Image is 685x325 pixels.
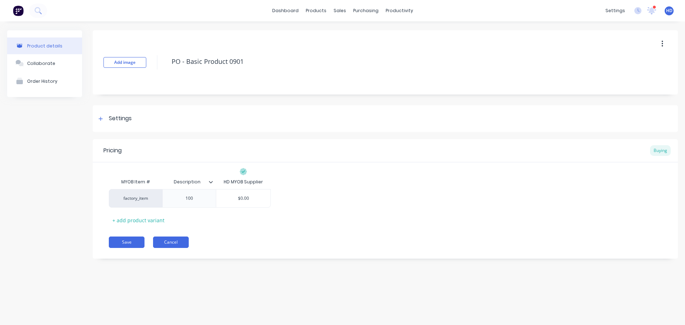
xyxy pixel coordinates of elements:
button: Product details [7,37,82,54]
div: 100 [172,194,207,203]
div: MYOB Item # [109,175,162,189]
div: products [302,5,330,16]
div: Pricing [103,146,122,155]
a: dashboard [269,5,302,16]
div: Order History [27,78,57,84]
div: HD MYOB Supplier [224,179,263,185]
button: Collaborate [7,54,82,72]
div: productivity [382,5,417,16]
div: Description [162,175,216,189]
button: Add image [103,57,146,68]
span: HD [666,7,673,14]
div: sales [330,5,350,16]
div: factory_item100$0.00 [109,189,271,208]
div: + add product variant [109,215,168,226]
div: Description [162,173,212,191]
button: Order History [7,72,82,90]
div: Collaborate [27,61,55,66]
img: Factory [13,5,24,16]
div: settings [602,5,629,16]
textarea: PO - Basic Product 0901 [168,53,619,70]
div: Product details [27,43,62,49]
div: purchasing [350,5,382,16]
div: Buying [650,145,671,156]
div: Settings [109,114,132,123]
div: $0.00 [216,189,270,207]
div: factory_item [116,195,155,202]
button: Cancel [153,237,189,248]
button: Save [109,237,144,248]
